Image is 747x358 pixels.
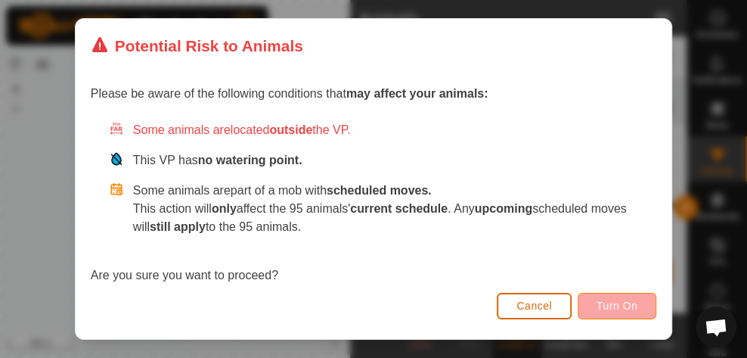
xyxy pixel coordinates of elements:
[133,200,656,236] p: This action will affect the 95 animals' . Any scheduled moves will to the 95 animals.
[327,184,432,197] strong: scheduled moves.
[91,121,656,285] div: Are you sure you want to proceed?
[198,154,302,167] strong: no watering point.
[91,34,303,58] div: Potential Risk to Animals
[578,293,656,319] button: Turn On
[212,202,237,215] strong: only
[346,87,488,100] strong: may affect your animals:
[597,300,637,312] span: Turn On
[269,123,312,136] strong: outside
[133,182,656,200] p: Some animals are
[475,202,532,215] strong: upcoming
[109,121,656,139] div: Some animals are
[516,300,552,312] span: Cancel
[133,154,302,167] span: This VP has
[350,202,448,215] strong: current schedule
[696,307,736,347] div: Open chat
[91,87,488,100] span: Please be aware of the following conditions that
[497,293,572,319] button: Cancel
[150,220,206,233] strong: still apply
[231,184,432,197] span: part of a mob with
[231,123,351,136] span: located the VP.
